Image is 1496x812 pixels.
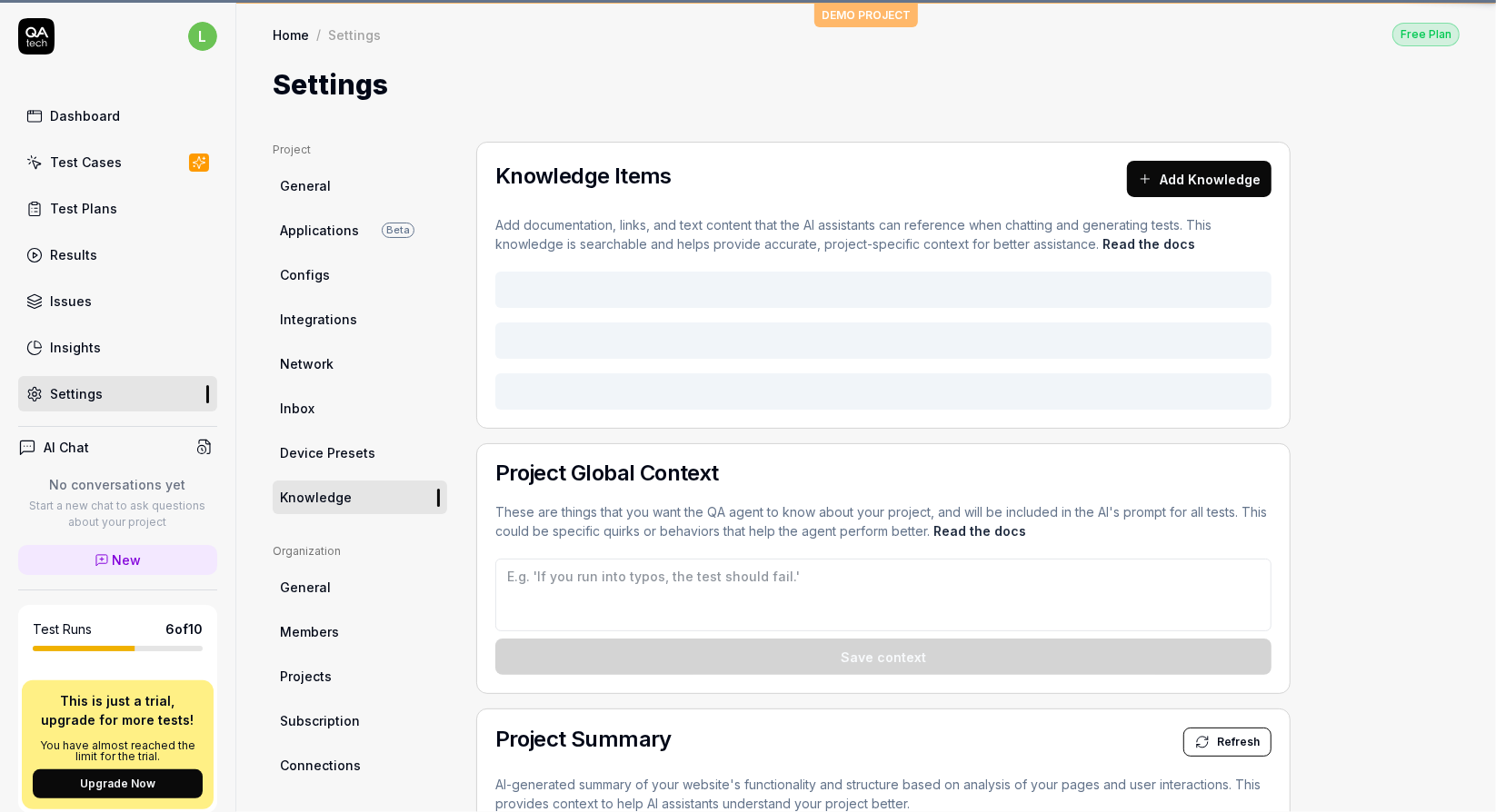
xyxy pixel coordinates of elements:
[933,523,1026,539] a: Read the docs
[280,756,361,775] span: Connections
[50,245,97,264] div: Results
[165,619,203,639] span: 6 of 10
[273,302,447,336] a: Integrations
[273,169,447,203] a: General
[495,728,672,750] h2: Project Summary
[495,215,1272,253] p: Add documentation, links, and text content that the AI assistants can reference when chatting and...
[1392,23,1460,46] div: Free Plan
[273,258,447,292] a: Configs
[50,153,122,172] div: Test Cases
[382,223,414,238] span: Beta
[495,462,1272,484] h2: Project Global Context
[280,622,339,641] span: Members
[18,144,217,180] a: Test Cases
[18,283,217,319] a: Issues
[18,545,217,575] a: New
[18,330,217,365] a: Insights
[50,199,117,218] div: Test Plans
[33,691,203,729] p: This is just a trial, upgrade for more tests!
[280,711,360,730] span: Subscription
[273,25,309,44] a: Home
[18,191,217,226] a: Test Plans
[495,165,672,187] h2: Knowledge Items
[113,550,142,569] span: New
[280,310,357,329] span: Integrations
[50,338,101,357] div: Insights
[18,475,217,494] p: No conversations yet
[273,615,447,649] a: Members
[50,384,103,403] div: Settings
[273,142,447,158] div: Project
[280,399,314,418] span: Inbox
[280,667,332,686] span: Projects
[18,237,217,272] a: Results
[316,25,321,44] div: /
[273,347,447,381] a: Network
[273,543,447,559] div: Organization
[495,639,1272,675] button: Save context
[273,480,447,514] a: Knowledge
[1217,734,1260,750] span: Refresh
[18,376,217,411] a: Settings
[1183,728,1272,757] button: Refresh
[188,18,217,54] button: l
[280,443,375,462] span: Device Presets
[1392,22,1460,46] button: Free Plan
[328,25,381,44] div: Settings
[273,391,447,425] a: Inbox
[273,436,447,470] a: Device Presets
[495,502,1272,540] p: These are things that you want the QA agent to know about your project, and will be included in t...
[50,292,92,311] div: Issues
[280,221,359,240] span: Applications
[18,98,217,134] a: Dashboard
[280,176,331,195] span: General
[273,659,447,693] a: Projects
[33,769,203,798] button: Upgrade Now
[50,106,120,125] div: Dashboard
[273,213,447,247] a: ApplicationsBeta
[18,498,217,530] p: Start a new chat to ask questions about your project
[280,488,352,507] span: Knowledge
[280,578,331,597] span: General
[280,265,330,284] span: Configs
[44,438,89,457] h4: AI Chat
[273,704,447,738] a: Subscription
[273,748,447,782] a: Connections
[280,354,334,373] span: Network
[273,64,388,105] h1: Settings
[188,22,217,51] span: l
[33,621,92,638] h5: Test Runs
[273,570,447,604] a: General
[1102,236,1195,252] a: Read the docs
[33,740,203,762] p: You have almost reached the limit for the trial.
[1127,161,1272,197] button: Add Knowledge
